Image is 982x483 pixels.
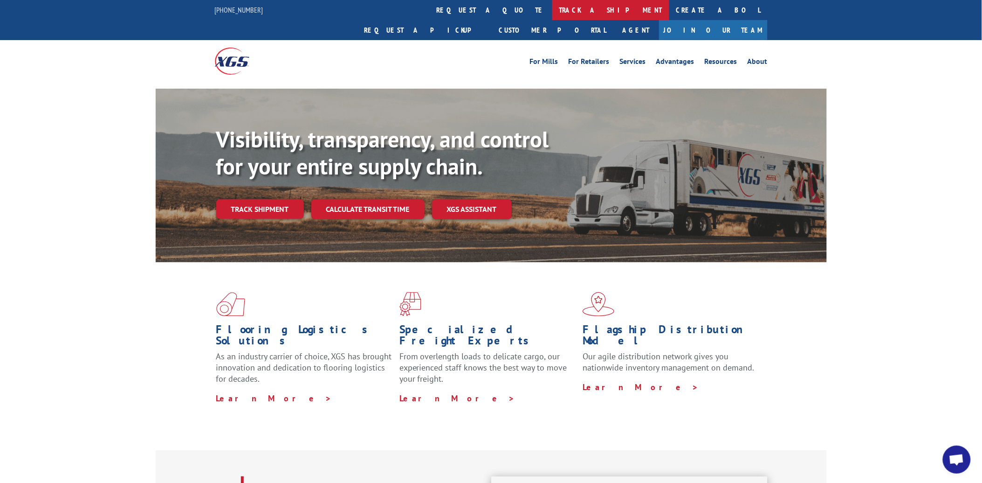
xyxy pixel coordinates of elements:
[216,393,332,404] a: Learn More >
[216,199,304,219] a: Track shipment
[659,20,768,40] a: Join Our Team
[357,20,492,40] a: Request a pickup
[583,292,615,316] img: xgs-icon-flagship-distribution-model-red
[569,58,610,68] a: For Retailers
[216,292,245,316] img: xgs-icon-total-supply-chain-intelligence-red
[943,446,971,474] div: Open chat
[399,324,576,351] h1: Specialized Freight Experts
[583,324,759,351] h1: Flagship Distribution Model
[215,5,263,14] a: [PHONE_NUMBER]
[748,58,768,68] a: About
[620,58,646,68] a: Services
[216,324,392,351] h1: Flooring Logistics Solutions
[432,199,512,219] a: XGS ASSISTANT
[216,125,549,181] b: Visibility, transparency, and control for your entire supply chain.
[583,382,699,392] a: Learn More >
[216,351,392,384] span: As an industry carrier of choice, XGS has brought innovation and dedication to flooring logistics...
[399,393,515,404] a: Learn More >
[613,20,659,40] a: Agent
[399,351,576,392] p: From overlength loads to delicate cargo, our experienced staff knows the best way to move your fr...
[705,58,737,68] a: Resources
[530,58,558,68] a: For Mills
[583,351,754,373] span: Our agile distribution network gives you nationwide inventory management on demand.
[399,292,421,316] img: xgs-icon-focused-on-flooring-red
[492,20,613,40] a: Customer Portal
[311,199,425,219] a: Calculate transit time
[656,58,694,68] a: Advantages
